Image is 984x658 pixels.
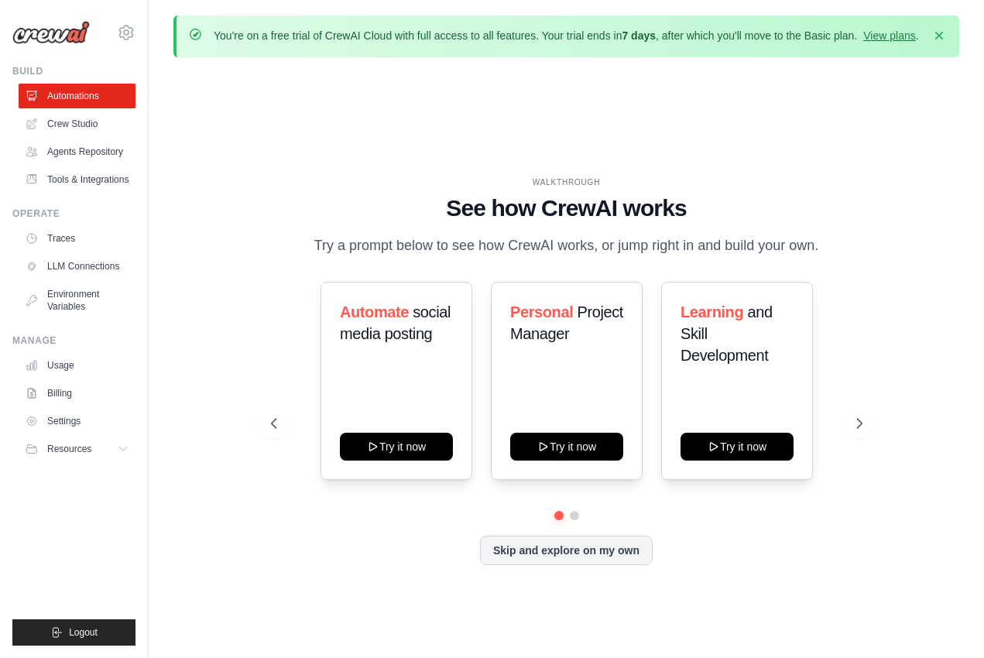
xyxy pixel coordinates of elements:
a: Traces [19,226,135,251]
span: Resources [47,443,91,455]
a: Automations [19,84,135,108]
span: Personal [510,303,573,320]
a: Tools & Integrations [19,167,135,192]
span: Automate [340,303,409,320]
h1: See how CrewAI works [271,194,862,222]
p: Try a prompt below to see how CrewAI works, or jump right in and build your own. [307,235,827,257]
strong: 7 days [622,29,656,42]
span: and Skill Development [681,303,773,364]
button: Resources [19,437,135,461]
a: View plans [863,29,915,42]
span: Logout [69,626,98,639]
button: Try it now [510,433,623,461]
p: You're on a free trial of CrewAI Cloud with full access to all features. Your trial ends in , aft... [214,28,919,43]
a: Environment Variables [19,282,135,319]
button: Try it now [681,433,794,461]
a: Usage [19,353,135,378]
img: Logo [12,21,90,44]
a: Billing [19,381,135,406]
div: WALKTHROUGH [271,176,862,188]
div: Operate [12,207,135,220]
a: Settings [19,409,135,434]
a: Crew Studio [19,111,135,136]
span: social media posting [340,303,451,342]
span: Learning [681,303,743,320]
button: Logout [12,619,135,646]
a: LLM Connections [19,254,135,279]
div: Manage [12,334,135,347]
a: Agents Repository [19,139,135,164]
span: Project Manager [510,303,623,342]
button: Skip and explore on my own [480,536,653,565]
button: Try it now [340,433,453,461]
div: Build [12,65,135,77]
